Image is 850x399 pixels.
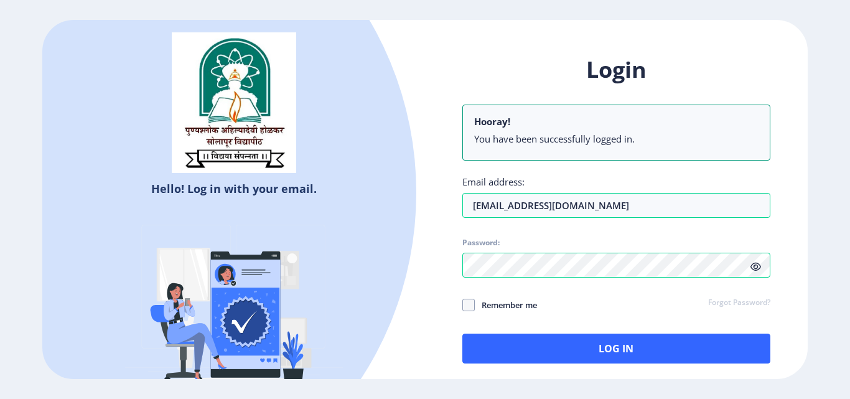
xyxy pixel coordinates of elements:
label: Email address: [462,176,525,188]
h1: Login [462,55,770,85]
input: Email address [462,193,770,218]
b: Hooray! [474,115,510,128]
li: You have been successfully logged in. [474,133,759,145]
img: sulogo.png [172,32,296,173]
label: Password: [462,238,500,248]
button: Log In [462,334,770,364]
span: Remember me [475,298,537,312]
a: Forgot Password? [708,298,770,309]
